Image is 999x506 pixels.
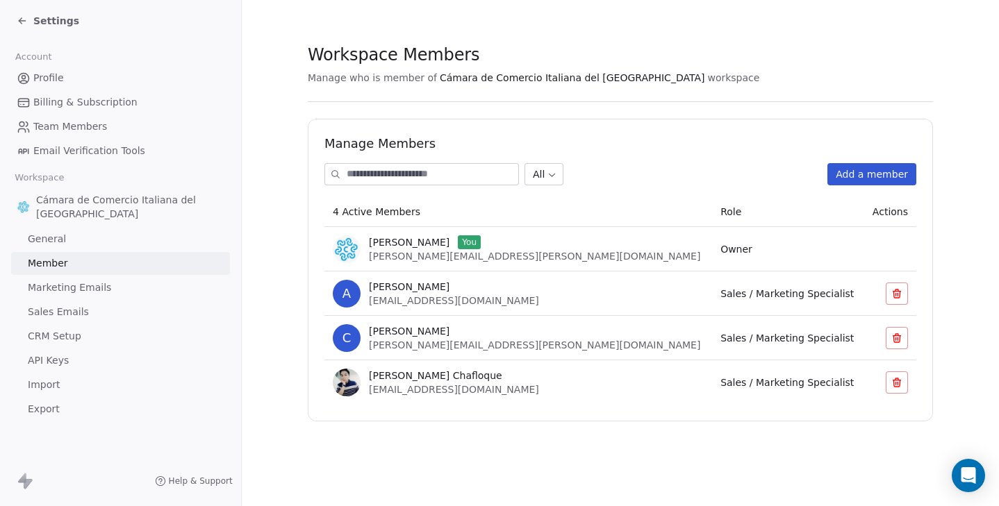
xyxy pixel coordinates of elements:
[9,47,58,67] span: Account
[33,14,79,28] span: Settings
[11,325,230,348] a: CRM Setup
[11,349,230,372] a: API Keys
[28,232,66,246] span: General
[369,369,502,382] span: [PERSON_NAME] Chafloque
[369,251,700,262] span: [PERSON_NAME][EMAIL_ADDRESS][PERSON_NAME][DOMAIN_NAME]
[720,288,854,299] span: Sales / Marketing Specialist
[11,67,230,90] a: Profile
[308,71,437,85] span: Manage who is member of
[11,301,230,323] a: Sales Emails
[28,353,69,368] span: API Keys
[28,329,81,344] span: CRM Setup
[11,252,230,275] a: Member
[11,398,230,421] a: Export
[369,324,449,338] span: [PERSON_NAME]
[333,369,361,396] img: rfwkZd80AVSEX-BxeG9Rx_WxGql9e_m-NLIJReRnoAE
[11,276,230,299] a: Marketing Emails
[324,135,916,152] h1: Manage Members
[28,402,60,416] span: Export
[707,71,759,85] span: workspace
[28,256,68,271] span: Member
[873,206,908,217] span: Actions
[28,378,60,392] span: Import
[9,167,70,188] span: Workspace
[11,373,230,396] a: Import
[155,475,233,487] a: Help & Support
[11,140,230,162] a: Email Verification Tools
[33,71,64,85] span: Profile
[11,228,230,251] a: General
[369,280,449,294] span: [PERSON_NAME]
[169,475,233,487] span: Help & Support
[36,193,224,221] span: Cámara de Comercio Italiana del [GEOGRAPHIC_DATA]
[28,280,111,295] span: Marketing Emails
[369,295,539,306] span: [EMAIL_ADDRESS][DOMAIN_NAME]
[458,235,481,249] span: You
[33,144,145,158] span: Email Verification Tools
[333,324,361,352] span: C
[33,119,107,134] span: Team Members
[440,71,704,85] span: Cámara de Comercio Italiana del [GEOGRAPHIC_DATA]
[308,44,479,65] span: Workspace Members
[17,200,31,214] img: WhatsApp%20Image%202021-08-27%20at%2009.37.39.png
[11,91,230,114] a: Billing & Subscription
[369,339,700,351] span: [PERSON_NAME][EMAIL_ADDRESS][PERSON_NAME][DOMAIN_NAME]
[720,244,752,255] span: Owner
[369,384,539,395] span: [EMAIL_ADDRESS][DOMAIN_NAME]
[720,332,854,344] span: Sales / Marketing Specialist
[11,115,230,138] a: Team Members
[28,305,89,319] span: Sales Emails
[827,163,916,185] button: Add a member
[720,377,854,388] span: Sales / Marketing Specialist
[33,95,138,110] span: Billing & Subscription
[17,14,79,28] a: Settings
[333,235,361,263] img: WhatsApp%20Image%202021-08-27%20at%2009.37.39.png
[369,235,449,249] span: [PERSON_NAME]
[952,459,985,492] div: Open Intercom Messenger
[720,206,741,217] span: Role
[333,206,420,217] span: 4 Active Members
[333,280,361,307] span: A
